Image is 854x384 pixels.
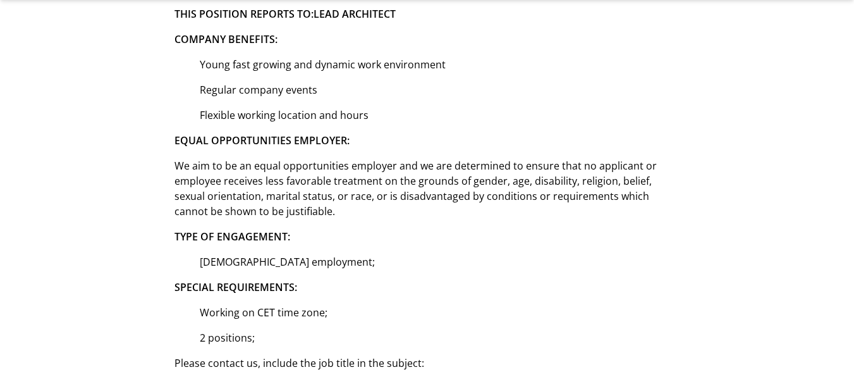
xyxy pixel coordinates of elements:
[200,108,680,123] p: Flexible working location and hours
[174,7,314,21] b: THIS POSITION REPORTS TO:
[200,57,680,72] p: Young fast growing and dynamic work environment
[174,356,680,371] p: Please contact us, include the job title in the subject:
[174,158,680,219] p: We aim to be an equal opportunities employer and we are determined to ensure that no applicant or...
[200,330,680,345] p: 2 positions;
[174,230,290,244] b: TYPE OF ENGAGEMENT:
[314,7,396,21] span: LEAD ARCHITECT
[174,133,350,147] b: EQUAL OPPORTUNITIES EMPLOYER:
[200,82,680,97] p: Regular company events
[174,280,297,294] b: SPECIAL REQUIREMENTS:
[174,32,278,46] b: COMPANY BENEFITS:
[200,305,680,320] p: Working on CET time zone;
[200,254,680,269] p: [DEMOGRAPHIC_DATA] employment;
